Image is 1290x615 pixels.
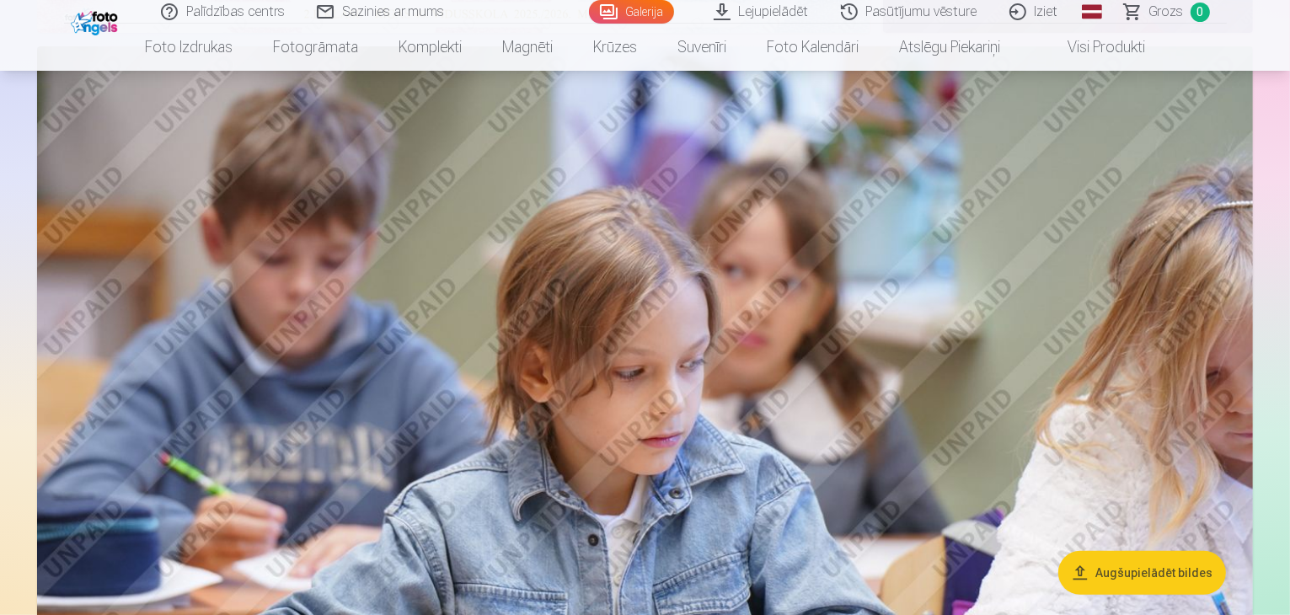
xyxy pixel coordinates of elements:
a: Magnēti [482,24,573,71]
button: Augšupielādēt bildes [1058,551,1226,595]
img: /fa1 [71,7,122,35]
a: Komplekti [378,24,482,71]
a: Krūzes [573,24,657,71]
span: 0 [1191,3,1210,22]
a: Visi produkti [1020,24,1165,71]
span: Grozs [1149,2,1184,22]
a: Foto kalendāri [747,24,879,71]
a: Suvenīri [657,24,747,71]
a: Foto izdrukas [125,24,253,71]
a: Atslēgu piekariņi [879,24,1020,71]
a: Fotogrāmata [253,24,378,71]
